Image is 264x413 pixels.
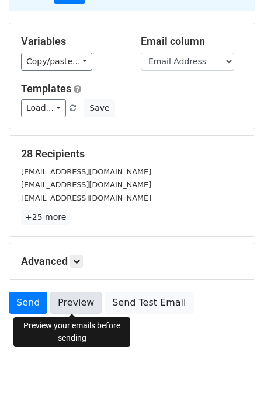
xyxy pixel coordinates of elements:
[21,180,151,189] small: [EMAIL_ADDRESS][DOMAIN_NAME]
[21,210,70,225] a: +25 more
[21,99,66,117] a: Load...
[9,292,47,314] a: Send
[21,148,243,160] h5: 28 Recipients
[13,317,130,346] div: Preview your emails before sending
[84,99,114,117] button: Save
[105,292,193,314] a: Send Test Email
[21,52,92,71] a: Copy/paste...
[21,255,243,268] h5: Advanced
[21,82,71,94] a: Templates
[21,194,151,202] small: [EMAIL_ADDRESS][DOMAIN_NAME]
[21,167,151,176] small: [EMAIL_ADDRESS][DOMAIN_NAME]
[206,357,264,413] iframe: Chat Widget
[21,35,123,48] h5: Variables
[141,35,243,48] h5: Email column
[50,292,102,314] a: Preview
